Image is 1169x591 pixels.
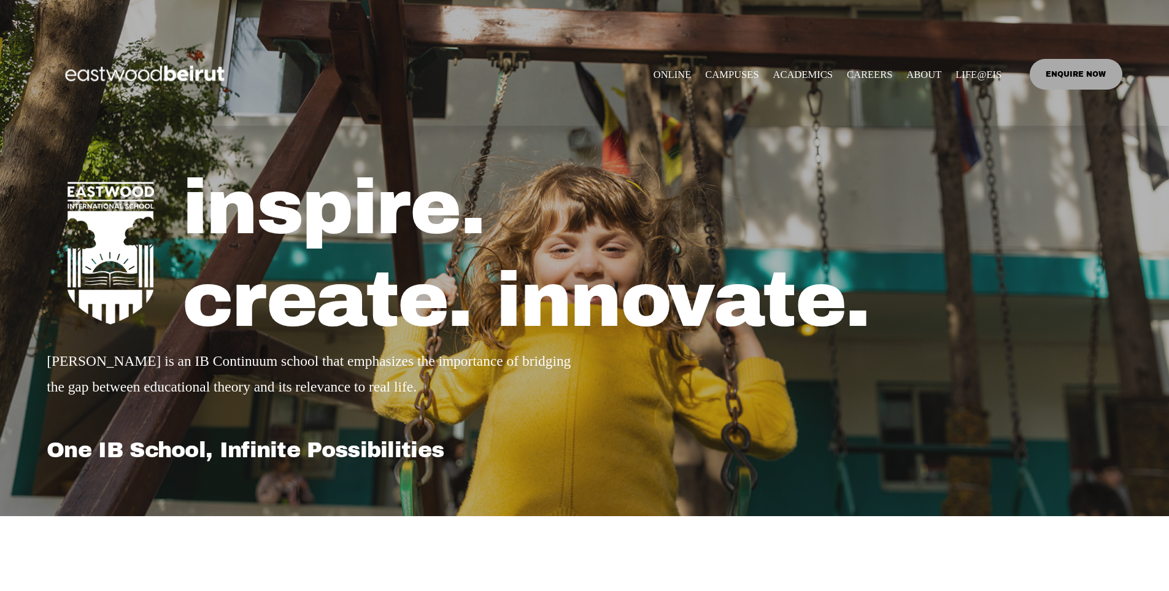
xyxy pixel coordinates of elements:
[906,64,941,85] a: folder dropdown
[47,348,581,400] p: [PERSON_NAME] is an IB Continuum school that emphasizes the importance of bridging the gap betwee...
[955,66,1001,84] span: LIFE@EIS
[847,64,893,85] a: CAREERS
[773,64,833,85] a: folder dropdown
[955,64,1001,85] a: folder dropdown
[654,64,692,85] a: ONLINE
[47,43,247,106] img: EastwoodIS Global Site
[1030,59,1122,90] a: ENQUIRE NOW
[705,64,758,85] a: folder dropdown
[47,437,581,463] h1: One IB School, Infinite Possibilities
[773,66,833,84] span: ACADEMICS
[705,66,758,84] span: CAMPUSES
[906,66,941,84] span: ABOUT
[182,161,1122,347] h1: inspire. create. innovate.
